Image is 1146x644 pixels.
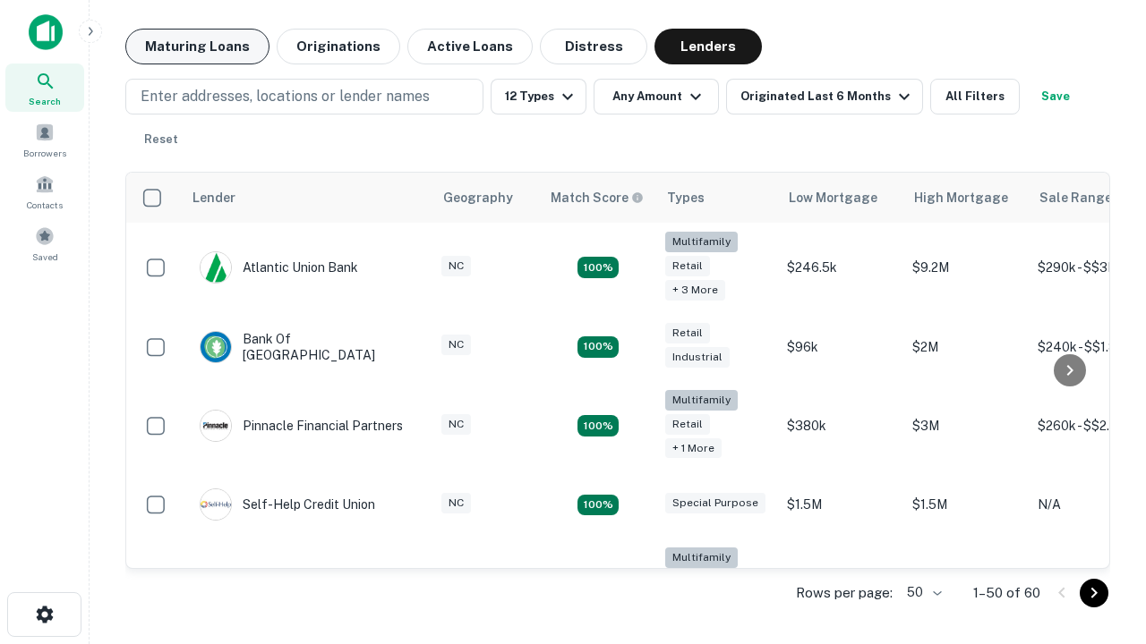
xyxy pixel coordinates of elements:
div: Lender [192,187,235,208]
p: Rows per page: [796,582,893,604]
button: Go to next page [1080,579,1108,607]
h6: Match Score [551,188,640,208]
th: High Mortgage [903,173,1029,223]
td: $3.2M [903,538,1029,629]
button: Lenders [654,29,762,64]
a: Contacts [5,167,84,216]
div: Low Mortgage [789,187,877,208]
div: Matching Properties: 17, hasApolloMatch: undefined [577,415,619,436]
a: Borrowers [5,115,84,164]
div: Industrial [665,347,730,368]
td: $1.5M [778,470,903,538]
div: Sale Range [1039,187,1112,208]
div: Bank Of [GEOGRAPHIC_DATA] [200,331,415,363]
td: $380k [778,381,903,471]
div: Geography [443,187,513,208]
div: Retail [665,323,710,343]
div: Atlantic Union Bank [200,251,358,284]
td: $9.2M [903,223,1029,313]
div: 50 [900,580,945,606]
span: Saved [32,250,58,264]
a: Saved [5,219,84,267]
td: $3M [903,381,1029,471]
th: Capitalize uses an advanced AI algorithm to match your search with the best lender. The match sco... [540,173,656,223]
div: + 1 more [665,438,722,459]
button: 12 Types [491,79,586,114]
div: Multifamily [665,390,738,411]
img: picture [201,411,231,441]
div: Retail [665,414,710,435]
button: Reset [133,122,190,157]
p: 1–50 of 60 [973,582,1040,604]
button: Save your search to get updates of matches that match your search criteria. [1027,79,1084,114]
th: Lender [182,173,432,223]
th: Low Mortgage [778,173,903,223]
td: $246.5k [778,223,903,313]
div: NC [441,335,471,355]
div: NC [441,256,471,276]
div: Pinnacle Financial Partners [200,410,403,442]
td: $2M [903,313,1029,381]
div: Matching Properties: 11, hasApolloMatch: undefined [577,495,619,516]
img: picture [201,332,231,362]
span: Contacts [27,198,63,212]
img: picture [201,489,231,520]
td: $1.5M [903,470,1029,538]
div: Types [667,187,705,208]
div: NC [441,493,471,513]
img: picture [201,252,231,283]
button: Originated Last 6 Months [726,79,923,114]
th: Geography [432,173,540,223]
div: The Fidelity Bank [200,568,345,600]
div: NC [441,414,471,435]
th: Types [656,173,778,223]
button: Originations [277,29,400,64]
div: Capitalize uses an advanced AI algorithm to match your search with the best lender. The match sco... [551,188,644,208]
td: $246k [778,538,903,629]
a: Search [5,64,84,112]
img: capitalize-icon.png [29,14,63,50]
iframe: Chat Widget [1056,501,1146,587]
div: Matching Properties: 15, hasApolloMatch: undefined [577,336,619,358]
div: + 3 more [665,280,725,301]
button: Enter addresses, locations or lender names [125,79,483,114]
div: Matching Properties: 10, hasApolloMatch: undefined [577,257,619,278]
button: Maturing Loans [125,29,269,64]
div: Self-help Credit Union [200,488,375,521]
button: Distress [540,29,647,64]
td: $96k [778,313,903,381]
span: Borrowers [23,146,66,160]
button: Active Loans [407,29,533,64]
p: Enter addresses, locations or lender names [141,86,430,107]
button: Any Amount [594,79,719,114]
div: Multifamily [665,547,738,568]
span: Search [29,94,61,108]
div: Multifamily [665,232,738,252]
div: Originated Last 6 Months [740,86,915,107]
div: Special Purpose [665,493,765,513]
div: Retail [665,256,710,276]
button: All Filters [930,79,1020,114]
div: High Mortgage [914,187,1008,208]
